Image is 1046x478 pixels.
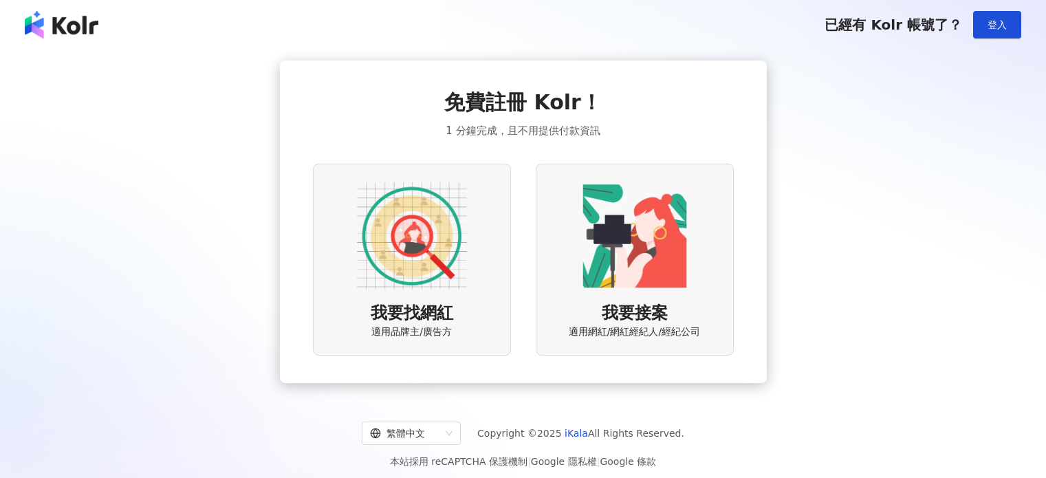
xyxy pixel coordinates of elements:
span: 我要接案 [602,302,668,325]
span: 我要找網紅 [371,302,453,325]
img: KOL identity option [580,181,690,291]
a: Google 條款 [600,456,656,467]
a: iKala [565,428,588,439]
span: Copyright © 2025 All Rights Reserved. [477,425,684,442]
div: 繁體中文 [370,422,440,444]
span: 本站採用 reCAPTCHA 保護機制 [390,453,656,470]
a: Google 隱私權 [531,456,597,467]
img: AD identity option [357,181,467,291]
button: 登入 [973,11,1021,39]
span: | [527,456,531,467]
span: 登入 [988,19,1007,30]
img: logo [25,11,98,39]
span: 已經有 Kolr 帳號了？ [825,17,962,33]
span: 適用品牌主/廣告方 [371,325,452,339]
span: 1 分鐘完成，且不用提供付款資訊 [446,122,600,139]
span: 免費註冊 Kolr！ [444,88,602,117]
span: | [597,456,600,467]
span: 適用網紅/網紅經紀人/經紀公司 [569,325,700,339]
